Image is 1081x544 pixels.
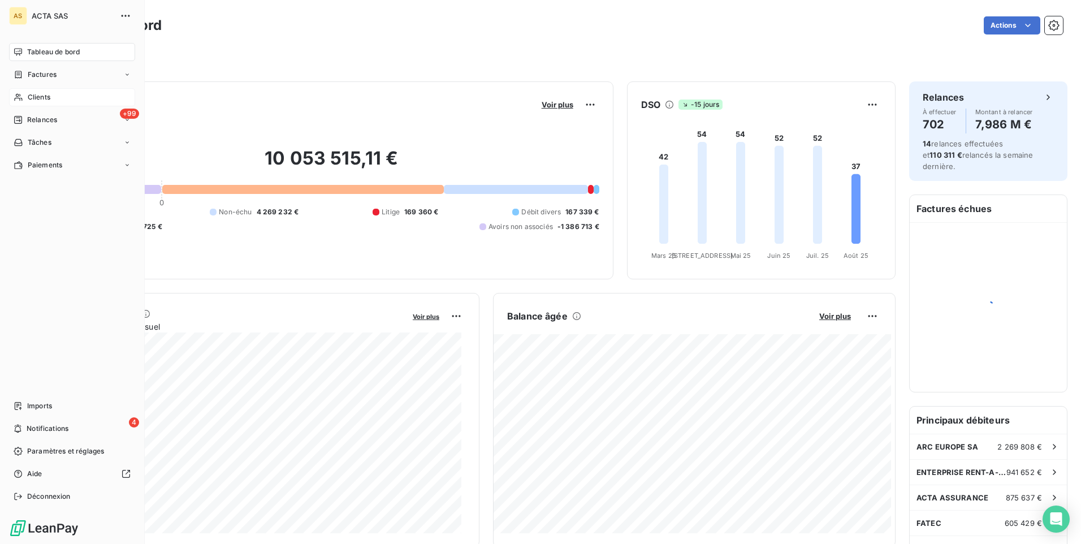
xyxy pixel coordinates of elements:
span: 4 269 232 € [257,207,299,217]
span: Imports [27,401,52,411]
span: Non-échu [219,207,252,217]
tspan: Août 25 [844,252,868,260]
span: Paramètres et réglages [27,446,104,456]
span: Paiements [28,160,62,170]
span: -1 386 713 € [557,222,599,232]
span: relances effectuées et relancés la semaine dernière. [923,139,1034,171]
span: ACTA ASSURANCE [916,493,988,502]
tspan: Juin 25 [767,252,790,260]
h6: Principaux débiteurs [910,407,1067,434]
span: 605 429 € [1005,519,1042,528]
span: Aide [27,469,42,479]
span: Montant à relancer [975,109,1033,115]
span: Notifications [27,424,68,434]
span: Tableau de bord [27,47,80,57]
span: 4 [129,417,139,428]
h6: DSO [641,98,660,111]
button: Voir plus [816,311,854,321]
a: Clients [9,88,135,106]
h2: 10 053 515,11 € [64,147,599,181]
span: ENTERPRISE RENT-A-CAR - CITER SA [916,468,1006,477]
a: Paiements [9,156,135,174]
span: Voir plus [819,312,851,321]
button: Actions [984,16,1040,34]
span: Voir plus [542,100,573,109]
span: Chiffre d'affaires mensuel [64,321,405,333]
h6: Factures échues [910,195,1067,222]
span: FATEC [916,519,941,528]
span: -15 jours [678,100,723,110]
div: Open Intercom Messenger [1043,506,1070,533]
span: Clients [28,92,50,102]
span: Voir plus [413,313,439,321]
span: 875 637 € [1006,493,1042,502]
button: Voir plus [538,100,577,110]
h6: Balance âgée [507,309,568,323]
a: Factures [9,66,135,84]
div: AS [9,7,27,25]
span: +99 [120,109,139,119]
span: Tâches [28,137,51,148]
span: Débit divers [521,207,561,217]
span: 110 311 € [929,150,962,159]
h4: 7,986 M € [975,115,1033,133]
span: 167 339 € [565,207,599,217]
img: Logo LeanPay [9,519,79,537]
span: ARC EUROPE SA [916,442,978,451]
a: +99Relances [9,111,135,129]
a: Tâches [9,133,135,152]
span: 941 652 € [1006,468,1042,477]
a: Tableau de bord [9,43,135,61]
tspan: Juil. 25 [806,252,829,260]
span: ACTA SAS [32,11,113,20]
a: Paramètres et réglages [9,442,135,460]
span: À effectuer [923,109,957,115]
a: Imports [9,397,135,415]
span: 0 [159,198,164,207]
h4: 702 [923,115,957,133]
span: Avoirs non associés [488,222,553,232]
h6: Relances [923,90,964,104]
span: Déconnexion [27,491,71,502]
span: 14 [923,139,931,148]
tspan: [STREET_ADDRESS] [671,252,732,260]
span: Litige [382,207,400,217]
button: Voir plus [409,311,443,321]
span: Relances [27,115,57,125]
span: Factures [28,70,57,80]
span: 169 360 € [404,207,438,217]
span: 2 269 808 € [997,442,1042,451]
tspan: Mai 25 [730,252,751,260]
tspan: Mars 25 [651,252,676,260]
a: Aide [9,465,135,483]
